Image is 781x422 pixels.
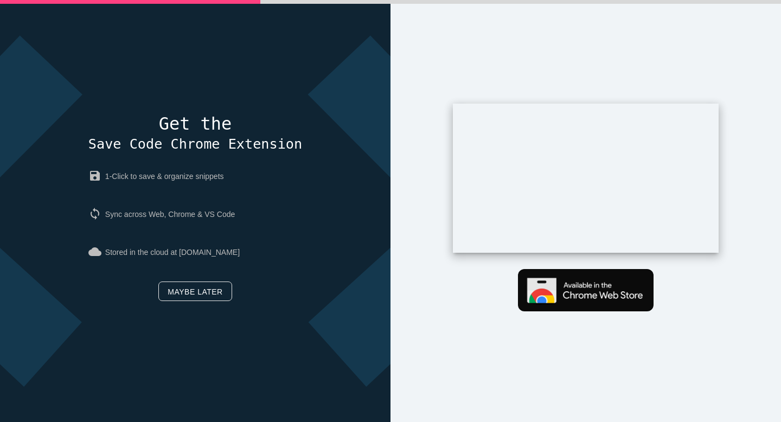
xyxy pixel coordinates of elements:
[88,245,105,258] i: cloud
[88,207,105,220] i: sync
[88,161,302,191] p: 1-Click to save & organize snippets
[88,237,302,267] p: Stored in the cloud at [DOMAIN_NAME]
[88,136,302,152] span: Save Code Chrome Extension
[158,282,232,301] a: Maybe later
[88,169,105,182] i: save
[88,114,302,154] h4: Get the
[518,269,654,312] img: Get Chrome extension
[88,199,302,229] p: Sync across Web, Chrome & VS Code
